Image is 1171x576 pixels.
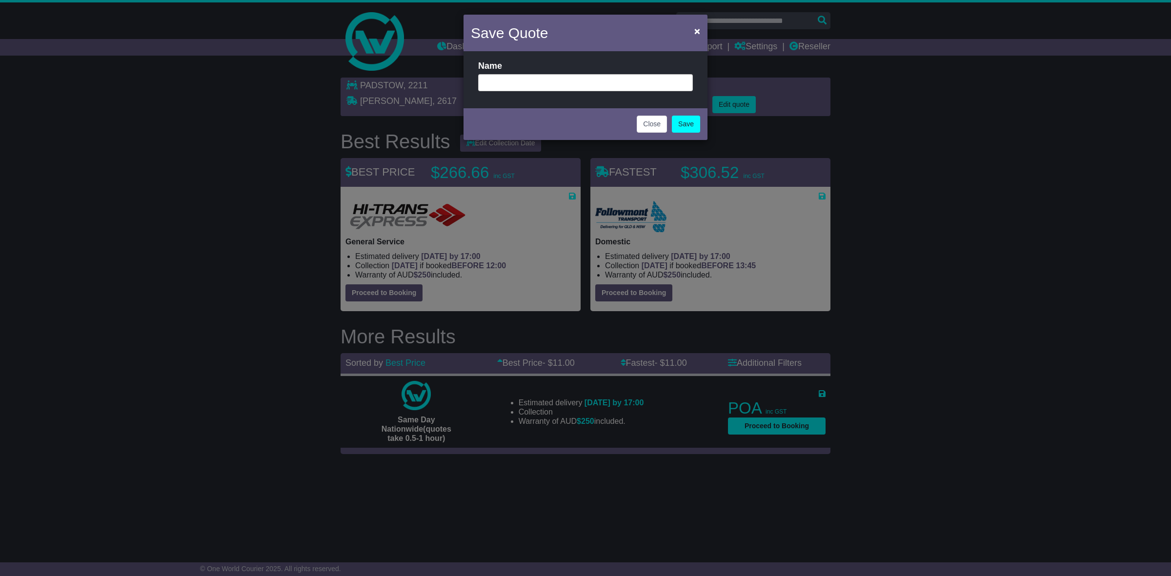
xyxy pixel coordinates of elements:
button: Close [637,116,667,133]
h4: Save Quote [471,22,548,44]
button: Close [689,21,705,41]
label: Name [478,61,502,72]
a: Save [672,116,700,133]
span: × [694,25,700,37]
